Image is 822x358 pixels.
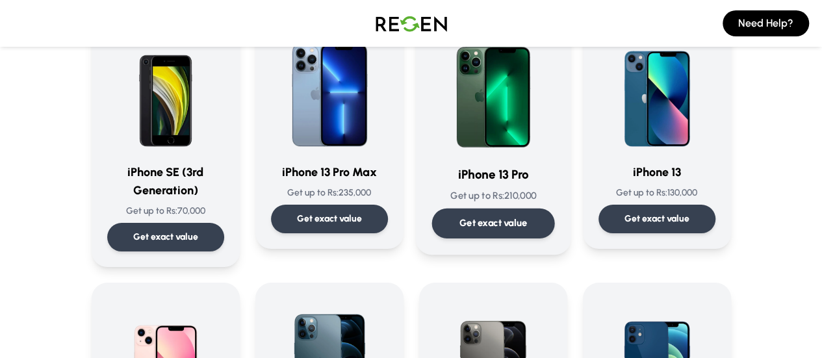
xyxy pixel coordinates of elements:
[107,205,224,218] p: Get up to Rs: 70,000
[598,163,715,181] h3: iPhone 13
[459,216,527,230] p: Get exact value
[598,186,715,199] p: Get up to Rs: 130,000
[133,231,198,244] p: Get exact value
[271,163,388,181] h3: iPhone 13 Pro Max
[431,189,554,203] p: Get up to Rs: 210,000
[366,5,457,42] img: Logo
[598,28,715,153] img: iPhone 13
[107,28,224,153] img: iPhone SE (3rd Generation)
[107,163,224,199] h3: iPhone SE (3rd Generation)
[431,23,554,154] img: iPhone 13 Pro
[297,212,362,225] p: Get exact value
[271,28,388,153] img: iPhone 13 Pro Max
[271,186,388,199] p: Get up to Rs: 235,000
[723,10,809,36] button: Need Help?
[624,212,689,225] p: Get exact value
[431,165,554,184] h3: iPhone 13 Pro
